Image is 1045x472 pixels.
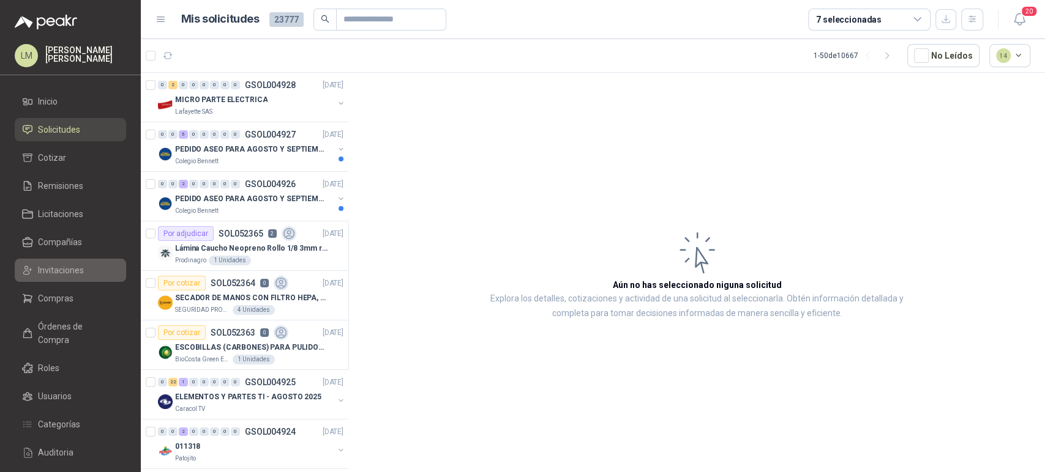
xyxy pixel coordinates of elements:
[220,81,230,89] div: 0
[38,235,82,249] span: Compañías
[158,444,173,459] img: Company Logo
[1021,6,1038,17] span: 20
[816,13,882,26] div: 7 seleccionadas
[158,97,173,112] img: Company Logo
[158,180,167,188] div: 0
[15,118,126,141] a: Solicitudes
[15,202,126,226] a: Licitaciones
[233,355,275,364] div: 1 Unidades
[158,130,167,139] div: 0
[220,180,230,188] div: 0
[268,229,277,238] p: 2
[210,81,219,89] div: 0
[814,46,897,65] div: 1 - 50 de 10667
[175,441,200,452] p: 011318
[175,193,328,205] p: PEDIDO ASEO PARA AGOSTO Y SEPTIEMBRE
[15,146,126,169] a: Cotizar
[323,426,343,438] p: [DATE]
[38,207,83,221] span: Licitaciones
[175,243,328,254] p: Lámina Caucho Neopreno Rollo 1/8 3mm rollo x 10M
[179,130,188,139] div: 5
[45,46,126,63] p: [PERSON_NAME] [PERSON_NAME]
[211,328,255,337] p: SOL052363
[141,221,348,271] a: Por adjudicarSOL0523652[DATE] Company LogoLámina Caucho Neopreno Rollo 1/8 3mm rollo x 10MProdina...
[200,378,209,386] div: 0
[323,327,343,339] p: [DATE]
[158,127,346,166] a: 0 0 5 0 0 0 0 0 GSOL004927[DATE] Company LogoPEDIDO ASEO PARA AGOSTO Y SEPTIEMBRE 2Colegio Bennett
[220,378,230,386] div: 0
[15,15,77,29] img: Logo peakr
[158,177,346,216] a: 0 0 2 0 0 0 0 0 GSOL004926[DATE] Company LogoPEDIDO ASEO PARA AGOSTO Y SEPTIEMBREColegio Bennett
[323,278,343,289] p: [DATE]
[158,427,167,436] div: 0
[210,427,219,436] div: 0
[175,292,328,304] p: SECADOR DE MANOS CON FILTRO HEPA, SECADO RAPIDO
[38,320,114,347] span: Órdenes de Compra
[158,78,346,117] a: 0 2 0 0 0 0 0 0 GSOL004928[DATE] Company LogoMICRO PARTE ELECTRICALafayette SAS
[15,441,126,464] a: Auditoria
[471,292,923,321] p: Explora los detalles, cotizaciones y actividad de una solicitud al seleccionarla. Obtén informaci...
[323,228,343,240] p: [DATE]
[321,15,329,23] span: search
[260,328,269,337] p: 0
[245,81,296,89] p: GSOL004928
[613,278,782,292] h3: Aún no has seleccionado niguna solicitud
[245,180,296,188] p: GSOL004926
[233,305,275,315] div: 4 Unidades
[158,81,167,89] div: 0
[231,427,240,436] div: 0
[15,174,126,197] a: Remisiones
[38,446,73,459] span: Auditoria
[168,378,178,386] div: 22
[38,361,59,375] span: Roles
[168,81,178,89] div: 2
[38,151,66,164] span: Cotizar
[189,130,198,139] div: 0
[15,385,126,408] a: Usuarios
[189,427,198,436] div: 0
[323,129,343,141] p: [DATE]
[245,378,296,386] p: GSOL004925
[158,147,173,161] img: Company Logo
[141,271,348,320] a: Por cotizarSOL0523640[DATE] Company LogoSECADOR DE MANOS CON FILTRO HEPA, SECADO RAPIDOSEGURIDAD ...
[200,130,209,139] div: 0
[158,276,206,290] div: Por cotizar
[269,12,304,27] span: 23777
[175,256,206,265] p: Prodinagro
[209,256,251,265] div: 1 Unidades
[175,94,268,106] p: MICRO PARTE ELECTRICA
[175,404,205,414] p: Caracol TV
[175,454,196,463] p: Patojito
[260,279,269,287] p: 0
[175,305,230,315] p: SEGURIDAD PROVISER LTDA
[158,246,173,260] img: Company Logo
[168,427,178,436] div: 0
[15,356,126,380] a: Roles
[158,325,206,340] div: Por cotizar
[15,287,126,310] a: Compras
[200,427,209,436] div: 0
[210,180,219,188] div: 0
[38,292,73,305] span: Compras
[15,259,126,282] a: Invitaciones
[38,418,80,431] span: Categorías
[989,44,1031,67] button: 14
[179,81,188,89] div: 0
[175,206,219,216] p: Colegio Bennett
[210,378,219,386] div: 0
[175,107,212,117] p: Lafayette SAS
[38,95,58,108] span: Inicio
[179,378,188,386] div: 1
[38,389,72,403] span: Usuarios
[231,130,240,139] div: 0
[200,180,209,188] div: 0
[168,130,178,139] div: 0
[323,377,343,388] p: [DATE]
[220,130,230,139] div: 0
[231,378,240,386] div: 0
[175,355,230,364] p: BioCosta Green Energy S.A.S
[245,427,296,436] p: GSOL004924
[907,44,979,67] button: No Leídos
[15,90,126,113] a: Inicio
[175,391,321,403] p: ELEMENTOS Y PARTES TI - AGOSTO 2025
